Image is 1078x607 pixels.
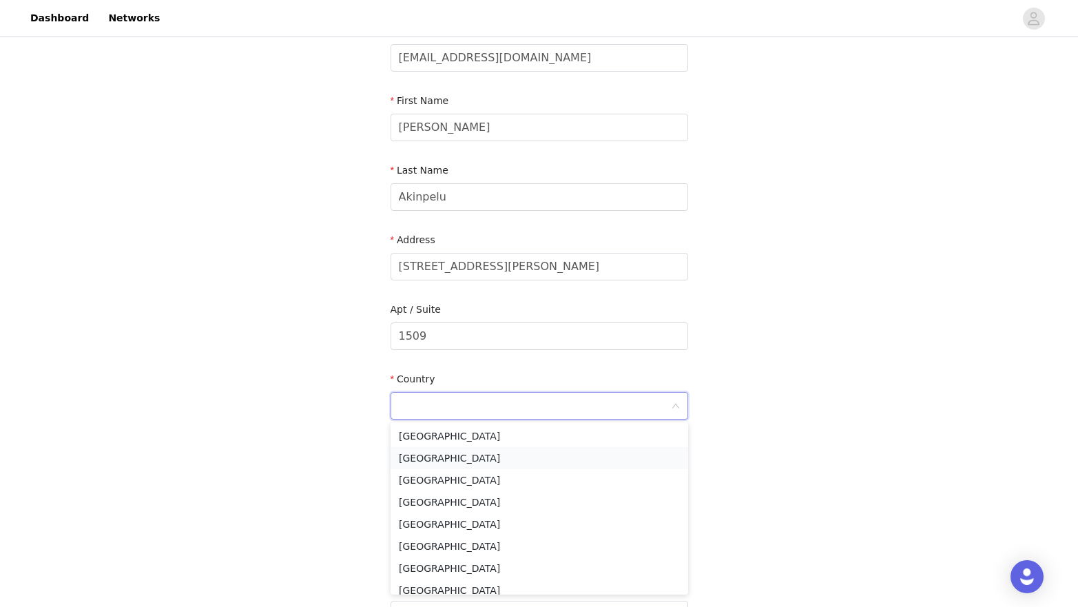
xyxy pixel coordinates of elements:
[672,402,680,411] i: icon: down
[391,304,441,315] label: Apt / Suite
[391,579,688,601] li: [GEOGRAPHIC_DATA]
[1027,8,1040,30] div: avatar
[391,557,688,579] li: [GEOGRAPHIC_DATA]
[100,3,168,34] a: Networks
[391,373,435,384] label: Country
[391,469,688,491] li: [GEOGRAPHIC_DATA]
[391,535,688,557] li: [GEOGRAPHIC_DATA]
[391,165,448,176] label: Last Name
[391,447,688,469] li: [GEOGRAPHIC_DATA]
[391,95,449,106] label: First Name
[1010,560,1044,593] div: Open Intercom Messenger
[391,234,435,245] label: Address
[391,513,688,535] li: [GEOGRAPHIC_DATA]
[391,491,688,513] li: [GEOGRAPHIC_DATA]
[22,3,97,34] a: Dashboard
[391,425,688,447] li: [GEOGRAPHIC_DATA]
